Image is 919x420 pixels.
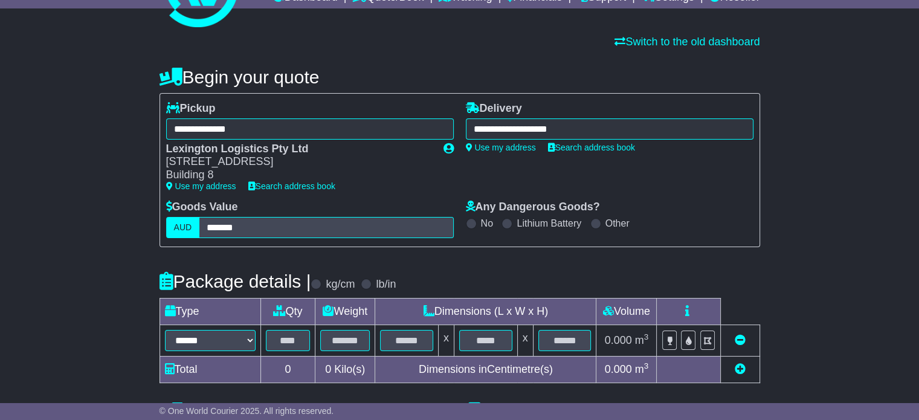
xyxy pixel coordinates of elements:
[326,278,355,291] label: kg/cm
[635,334,649,346] span: m
[166,169,431,182] div: Building 8
[605,363,632,375] span: 0.000
[166,102,216,115] label: Pickup
[644,332,649,341] sup: 3
[375,356,596,383] td: Dimensions in Centimetre(s)
[735,363,746,375] a: Add new item
[466,143,536,152] a: Use my address
[166,181,236,191] a: Use my address
[376,278,396,291] label: lb/in
[160,271,311,291] h4: Package details |
[375,298,596,325] td: Dimensions (L x W x H)
[614,36,759,48] a: Switch to the old dashboard
[248,181,335,191] a: Search address book
[644,361,649,370] sup: 3
[166,143,431,156] div: Lexington Logistics Pty Ltd
[166,217,200,238] label: AUD
[315,356,375,383] td: Kilo(s)
[166,155,431,169] div: [STREET_ADDRESS]
[260,356,315,383] td: 0
[605,218,630,229] label: Other
[160,298,260,325] td: Type
[605,334,632,346] span: 0.000
[160,356,260,383] td: Total
[166,201,238,214] label: Goods Value
[160,67,760,87] h4: Begin your quote
[325,363,331,375] span: 0
[438,325,454,356] td: x
[517,218,581,229] label: Lithium Battery
[548,143,635,152] a: Search address book
[635,363,649,375] span: m
[160,406,334,416] span: © One World Courier 2025. All rights reserved.
[517,325,533,356] td: x
[466,201,600,214] label: Any Dangerous Goods?
[466,102,522,115] label: Delivery
[596,298,657,325] td: Volume
[735,334,746,346] a: Remove this item
[315,298,375,325] td: Weight
[481,218,493,229] label: No
[260,298,315,325] td: Qty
